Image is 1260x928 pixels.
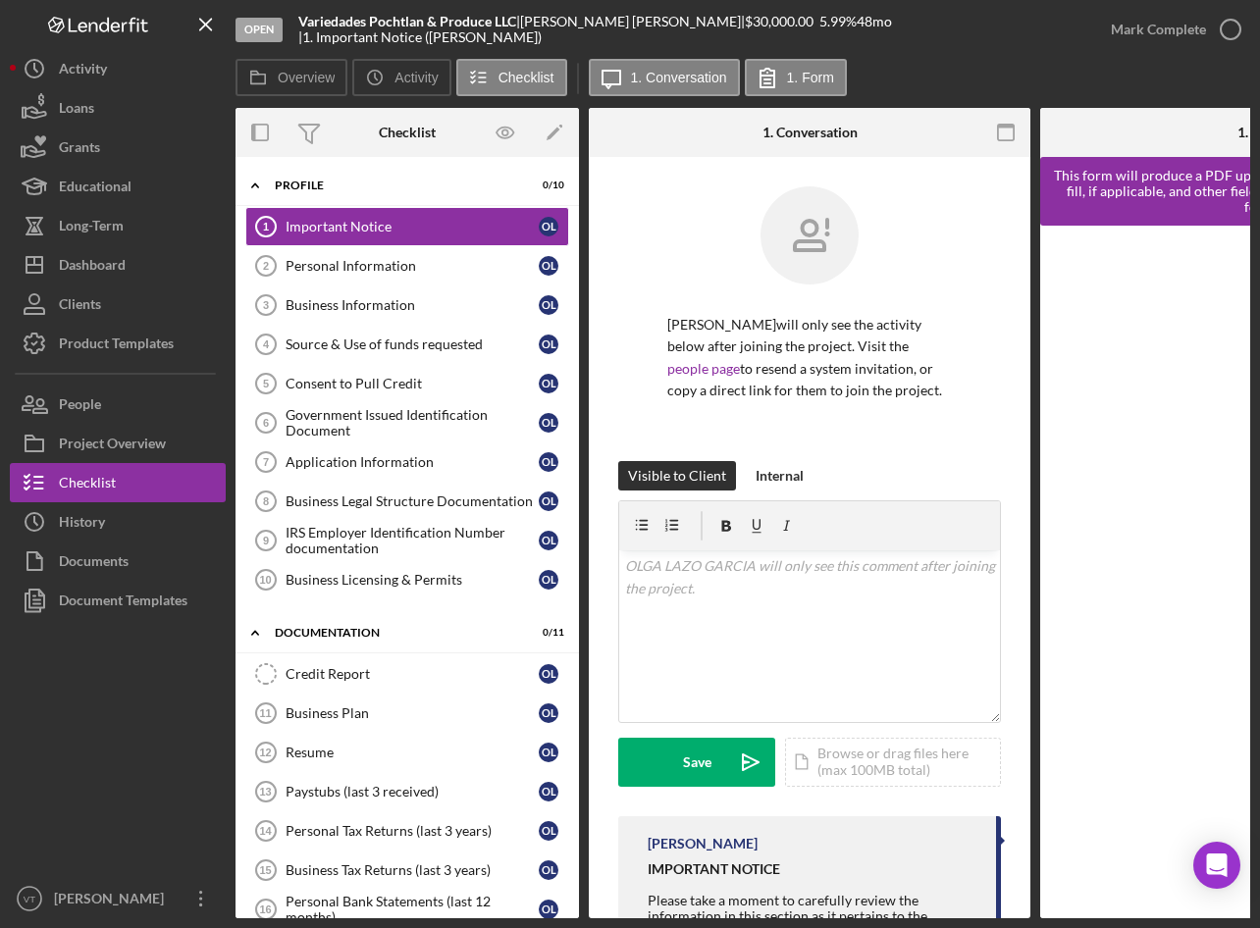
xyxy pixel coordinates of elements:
[10,284,226,324] button: Clients
[756,461,804,490] div: Internal
[263,456,269,468] tspan: 7
[539,491,558,511] div: O L
[245,694,569,733] a: 11Business PlanOL
[352,59,450,96] button: Activity
[539,664,558,684] div: O L
[539,335,558,354] div: O L
[59,324,174,368] div: Product Templates
[539,782,558,801] div: O L
[259,825,272,837] tspan: 14
[263,378,269,389] tspan: 5
[10,541,226,581] button: Documents
[245,325,569,364] a: 4Source & Use of funds requestedOL
[539,374,558,393] div: O L
[286,493,539,509] div: Business Legal Structure Documentation
[529,627,564,639] div: 0 / 11
[539,743,558,762] div: O L
[456,59,567,96] button: Checklist
[286,572,539,588] div: Business Licensing & Permits
[10,879,226,918] button: VT[PERSON_NAME]
[745,59,847,96] button: 1. Form
[263,299,269,311] tspan: 3
[298,14,520,29] div: |
[263,417,269,429] tspan: 6
[286,525,539,556] div: IRS Employer Identification Number documentation
[539,217,558,236] div: O L
[286,784,539,799] div: Paystubs (last 3 received)
[263,495,269,507] tspan: 8
[245,246,569,285] a: 2Personal InformationOL
[286,745,539,760] div: Resume
[245,521,569,560] a: 9IRS Employer Identification Number documentationOL
[59,541,129,586] div: Documents
[59,88,94,132] div: Loans
[10,88,226,128] button: Loans
[1193,842,1240,889] div: Open Intercom Messenger
[10,128,226,167] button: Grants
[59,206,124,250] div: Long-Term
[245,364,569,403] a: 5Consent to Pull CreditOL
[245,403,569,442] a: 6Government Issued Identification DocumentOL
[245,482,569,521] a: 8Business Legal Structure DocumentationOL
[394,70,438,85] label: Activity
[746,461,814,490] button: Internal
[10,385,226,424] a: People
[762,125,858,140] div: 1. Conversation
[59,424,166,468] div: Project Overview
[539,900,558,919] div: O L
[259,903,271,915] tspan: 16
[539,821,558,841] div: O L
[259,747,271,758] tspan: 12
[298,13,516,29] b: Variedades Pochtlan & Produce LLC
[286,666,539,682] div: Credit Report
[59,385,101,429] div: People
[236,59,347,96] button: Overview
[745,14,819,29] div: $30,000.00
[520,14,745,29] div: [PERSON_NAME] [PERSON_NAME] |
[10,324,226,363] a: Product Templates
[259,786,271,798] tspan: 13
[275,180,515,191] div: Profile
[286,258,539,274] div: Personal Information
[263,338,270,350] tspan: 4
[539,860,558,880] div: O L
[10,463,226,502] button: Checklist
[10,581,226,620] button: Document Templates
[499,70,554,85] label: Checklist
[857,14,892,29] div: 48 mo
[667,314,952,402] p: [PERSON_NAME] will only see the activity below after joining the project. Visit the to resend a s...
[819,14,857,29] div: 5.99 %
[245,733,569,772] a: 12ResumeOL
[10,502,226,541] button: History
[24,894,35,904] text: VT
[10,424,226,463] button: Project Overview
[263,260,269,272] tspan: 2
[59,245,126,289] div: Dashboard
[539,256,558,276] div: O L
[539,295,558,315] div: O L
[286,219,539,234] div: Important Notice
[59,581,187,625] div: Document Templates
[618,738,775,787] button: Save
[10,245,226,284] button: Dashboard
[618,461,736,490] button: Visible to Client
[286,376,539,391] div: Consent to Pull Credit
[59,167,131,211] div: Educational
[59,284,101,329] div: Clients
[539,531,558,550] div: O L
[10,206,226,245] button: Long-Term
[539,703,558,723] div: O L
[263,221,269,232] tspan: 1
[49,879,177,923] div: [PERSON_NAME]
[259,707,271,719] tspan: 11
[286,336,539,352] div: Source & Use of funds requested
[589,59,740,96] button: 1. Conversation
[539,413,558,433] div: O L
